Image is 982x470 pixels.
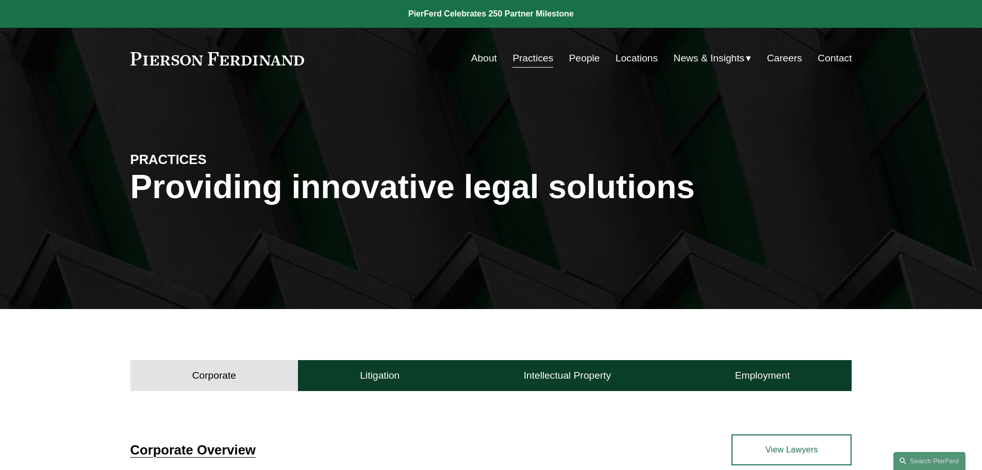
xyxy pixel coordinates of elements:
[524,369,611,382] h4: Intellectual Property
[192,369,236,382] h4: Corporate
[512,48,553,68] a: Practices
[471,48,497,68] a: About
[674,50,745,68] span: News & Insights
[569,48,600,68] a: People
[893,452,966,470] a: Search this site
[130,168,852,206] h1: Providing innovative legal solutions
[130,151,311,168] h4: PRACTICES
[767,48,802,68] a: Careers
[615,48,658,68] a: Locations
[130,443,256,457] a: Corporate Overview
[674,48,752,68] a: folder dropdown
[731,434,852,465] a: View Lawyers
[818,48,852,68] a: Contact
[360,369,400,382] h4: Litigation
[735,369,790,382] h4: Employment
